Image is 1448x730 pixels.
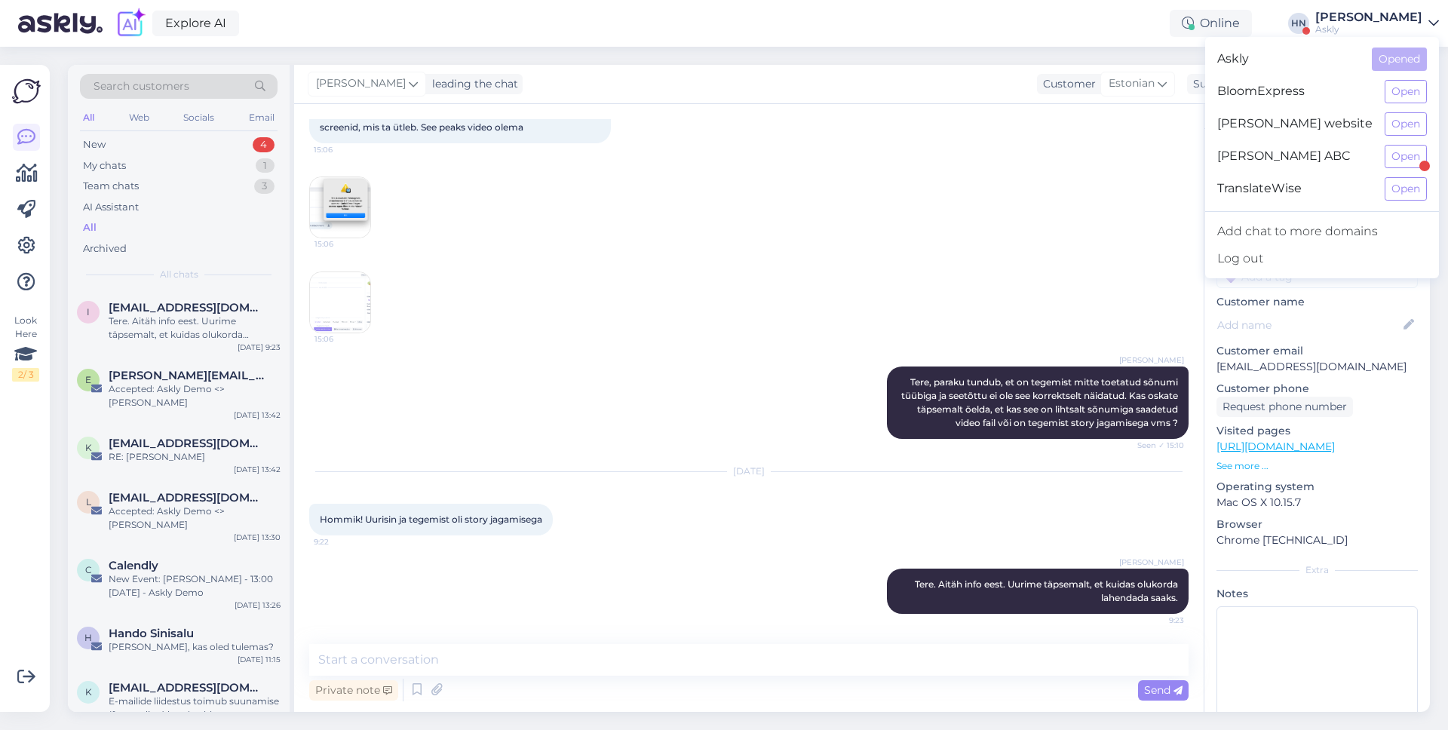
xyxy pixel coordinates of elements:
span: kersti@jone.ee [109,437,265,450]
span: BloomExpress [1217,80,1373,103]
span: Eva.Laanemaa@magnum.ee [109,369,265,382]
div: Accepted: Askly Demo <> [PERSON_NAME] [109,505,281,532]
p: [EMAIL_ADDRESS][DOMAIN_NAME] [1216,359,1418,375]
span: i [87,306,90,317]
span: 9:22 [314,536,370,547]
img: Attachment [310,177,370,238]
div: HN [1288,13,1309,34]
span: Seen ✓ 15:10 [1127,440,1184,451]
p: Customer email [1216,343,1418,359]
span: L [86,496,91,508]
p: Customer phone [1216,381,1418,397]
span: k [85,442,92,453]
span: Estonian [1109,75,1155,92]
span: [PERSON_NAME] [316,75,406,92]
a: [PERSON_NAME]Askly [1315,11,1439,35]
div: Accepted: Askly Demo <> [PERSON_NAME] [109,382,281,409]
span: info@mybreden.com [109,301,265,314]
div: 3 [254,179,275,194]
span: Search customers [94,78,189,94]
input: Add name [1217,317,1400,333]
span: E [85,374,91,385]
span: Hando Sinisalu [109,627,194,640]
span: Send [1144,683,1183,697]
button: Open [1385,145,1427,168]
div: [DATE] 9:23 [238,342,281,353]
div: New Event: [PERSON_NAME] - 13:00 [DATE] - Askly Demo [109,572,281,600]
span: [PERSON_NAME] [1119,354,1184,366]
div: 4 [253,137,275,152]
div: Web [126,108,152,127]
div: Request phone number [1216,397,1353,417]
p: Mac OS X 10.15.7 [1216,495,1418,511]
div: [DATE] 13:42 [234,464,281,475]
a: [URL][DOMAIN_NAME] [1216,440,1335,453]
span: [PERSON_NAME] ABC [1217,145,1373,168]
div: [PERSON_NAME] [1315,11,1422,23]
button: Open [1385,112,1427,136]
div: Socials [180,108,217,127]
button: Open [1385,80,1427,103]
div: All [83,220,97,235]
p: Customer name [1216,294,1418,310]
a: Explore AI [152,11,239,36]
div: Tere. Aitäh info eest. Uurime täpsemalt, et kuidas olukorda lahendada saaks. [109,314,281,342]
span: Tere. Aitäh info eest. Uurime täpsemalt, et kuidas olukorda lahendada saaks. [915,578,1180,603]
div: Extra [1216,563,1418,577]
span: Askly [1217,48,1360,71]
div: Customer [1037,76,1096,92]
div: [DATE] 13:26 [235,600,281,611]
div: Askly [1315,23,1422,35]
p: Visited pages [1216,423,1418,439]
span: Hommik! Uurisin ja tegemist oli story jagamisega [320,514,542,525]
div: [DATE] 13:30 [234,532,281,543]
div: Log out [1205,245,1439,272]
div: [DATE] [309,465,1189,478]
p: Chrome [TECHNICAL_ID] [1216,532,1418,548]
span: [PERSON_NAME] website [1217,112,1373,136]
div: New [83,137,106,152]
div: 1 [256,158,275,173]
span: 15:06 [314,144,370,155]
span: All chats [160,268,198,281]
p: Notes [1216,586,1418,602]
img: explore-ai [115,8,146,39]
span: Kristiina@laur.ee [109,681,265,695]
a: Add chat to more domains [1205,218,1439,245]
img: Attachment [310,272,370,333]
span: [PERSON_NAME] [1119,557,1184,568]
span: Calendly [109,559,158,572]
div: Look Here [12,314,39,382]
div: Team chats [83,179,139,194]
span: TranslateWise [1217,177,1373,201]
div: Private note [309,680,398,701]
div: RE: [PERSON_NAME] [109,450,281,464]
div: Support [1187,76,1236,92]
span: 15:06 [314,238,371,250]
span: Tere, paraku tundub, et on tegemist mitte toetatud sõnumi tüübiga ja seetõttu ei ole see korrekts... [901,376,1180,428]
div: Email [246,108,278,127]
span: 15:06 [314,333,371,345]
span: H [84,632,92,643]
span: 9:23 [1127,615,1184,626]
img: Askly Logo [12,77,41,106]
button: Opened [1372,48,1427,71]
div: Archived [83,241,127,256]
span: C [85,564,92,575]
div: My chats [83,158,126,173]
span: K [85,686,92,698]
div: E-mailide liidestus toimub suunamise (forwarding) kaudu ehk praegune emailiserver suunab Askly'ss... [109,695,281,722]
p: Browser [1216,517,1418,532]
div: [DATE] 13:42 [234,409,281,421]
div: [DATE] 11:15 [238,654,281,665]
button: Open [1385,177,1427,201]
p: See more ... [1216,459,1418,473]
span: Liilia.Tyrkson@magnum.ee [109,491,265,505]
div: All [80,108,97,127]
p: Operating system [1216,479,1418,495]
div: leading the chat [426,76,518,92]
div: [PERSON_NAME], kas oled tulemas? [109,640,281,654]
div: AI Assistant [83,200,139,215]
div: 2 / 3 [12,368,39,382]
div: Online [1170,10,1252,37]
